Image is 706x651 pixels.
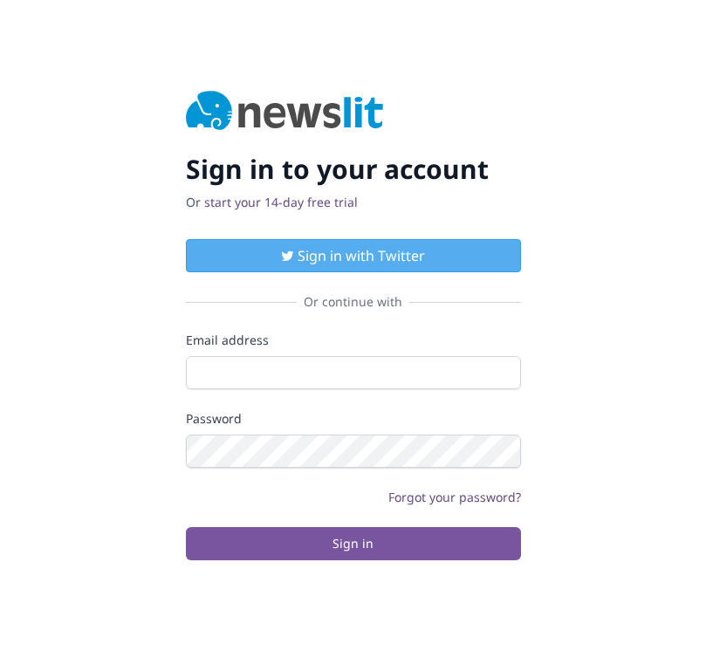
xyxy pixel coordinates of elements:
[204,194,358,210] a: start your 14-day free trial
[186,91,384,133] img: Newslit
[186,154,521,185] h2: Sign in to your account
[297,293,409,311] span: Or continue with
[388,489,521,505] a: Forgot your password?
[186,194,521,211] p: Or
[186,527,521,560] button: Sign in
[186,239,521,272] button: Sign in with Twitter
[186,332,521,349] label: Email address
[186,410,521,428] label: Password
